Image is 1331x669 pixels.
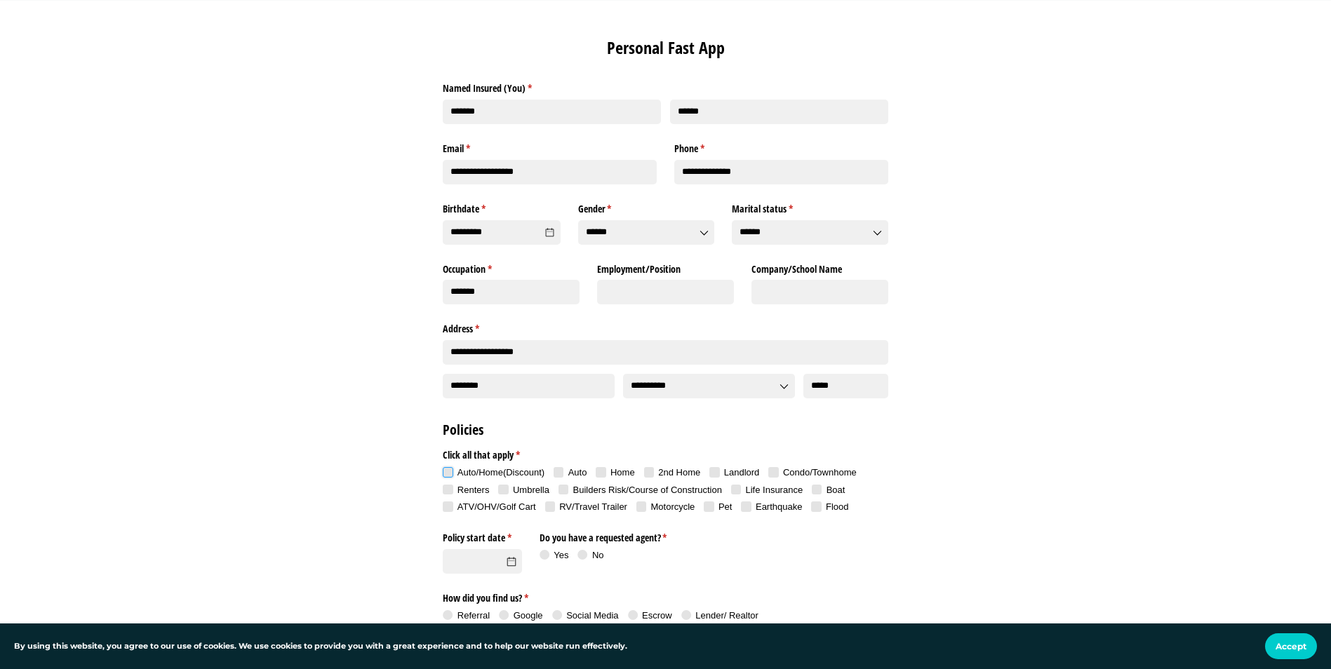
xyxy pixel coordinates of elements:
[457,610,490,621] span: Referral
[443,137,657,156] label: Email
[443,100,661,124] input: First
[695,610,758,621] span: Lender/​ Realtor
[457,485,490,495] span: Renters
[513,485,549,495] span: Umbrella
[674,137,888,156] label: Phone
[443,318,888,336] legend: Address
[443,77,888,95] legend: Named Insured (You)
[443,340,888,365] input: Address Line 1
[573,485,722,495] span: Builders Risk/​Course of Construction
[658,467,700,478] span: 2nd Home
[443,527,521,545] label: Policy start date
[651,501,695,512] span: Motorcycle
[623,374,794,398] input: State
[14,640,627,653] p: By using this website, you agree to our use of cookies. We use cookies to provide you with a grea...
[443,257,580,276] label: Occupation
[826,501,849,512] span: Flood
[443,420,888,440] h2: Policies
[443,197,560,215] label: Birthdate
[443,587,791,605] legend: How did you find us?
[457,467,544,478] span: Auto/​Home(Discount)
[751,257,888,276] label: Company/​School Name
[670,100,888,124] input: Last
[718,501,733,512] span: Pet
[443,466,888,518] div: checkbox-group
[592,550,604,560] span: No
[443,444,888,462] legend: Click all that apply
[756,501,803,512] span: Earthquake
[642,610,672,621] span: Escrow
[554,550,568,560] span: Yes
[1265,633,1317,659] button: Accept
[457,501,536,512] span: ATV/​OHV/​Golf Cart
[724,467,760,478] span: Landlord
[443,36,888,60] h1: Personal Fast App
[783,467,857,478] span: Condo/​Townhome
[1276,641,1306,651] span: Accept
[578,197,715,215] label: Gender
[803,374,888,398] input: Zip Code
[559,501,627,512] span: RV/​Travel Trailer
[610,467,635,478] span: Home
[732,197,888,215] label: Marital status
[827,485,845,495] span: Boat
[566,610,618,621] span: Social Media
[514,610,543,621] span: Google
[443,374,614,398] input: City
[568,467,587,478] span: Auto
[540,527,676,545] legend: Do you have a requested agent?
[745,485,803,495] span: Life Insurance
[597,257,734,276] label: Employment/​Position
